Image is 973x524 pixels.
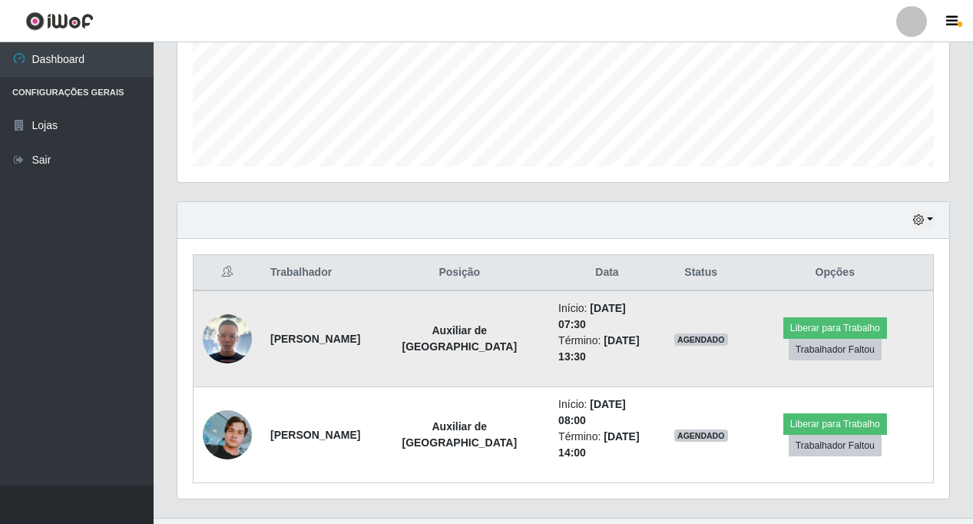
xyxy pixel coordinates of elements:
button: Liberar para Trabalho [783,317,887,339]
li: Término: [558,429,656,461]
strong: [PERSON_NAME] [270,429,360,441]
time: [DATE] 08:00 [558,398,626,426]
strong: Auxiliar de [GEOGRAPHIC_DATA] [402,420,517,449]
time: [DATE] 07:30 [558,302,626,330]
button: Liberar para Trabalho [783,413,887,435]
span: AGENDADO [674,429,728,442]
button: Trabalhador Faltou [789,435,882,456]
strong: Auxiliar de [GEOGRAPHIC_DATA] [402,324,517,353]
li: Início: [558,300,656,333]
img: 1713284102514.jpeg [203,410,252,459]
th: Data [549,255,665,291]
span: AGENDADO [674,333,728,346]
th: Opções [737,255,934,291]
li: Término: [558,333,656,365]
th: Trabalhador [261,255,369,291]
img: 1753462456105.jpeg [203,314,252,363]
strong: [PERSON_NAME] [270,333,360,345]
img: CoreUI Logo [25,12,94,31]
li: Início: [558,396,656,429]
th: Status [665,255,737,291]
th: Posição [369,255,549,291]
button: Trabalhador Faltou [789,339,882,360]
